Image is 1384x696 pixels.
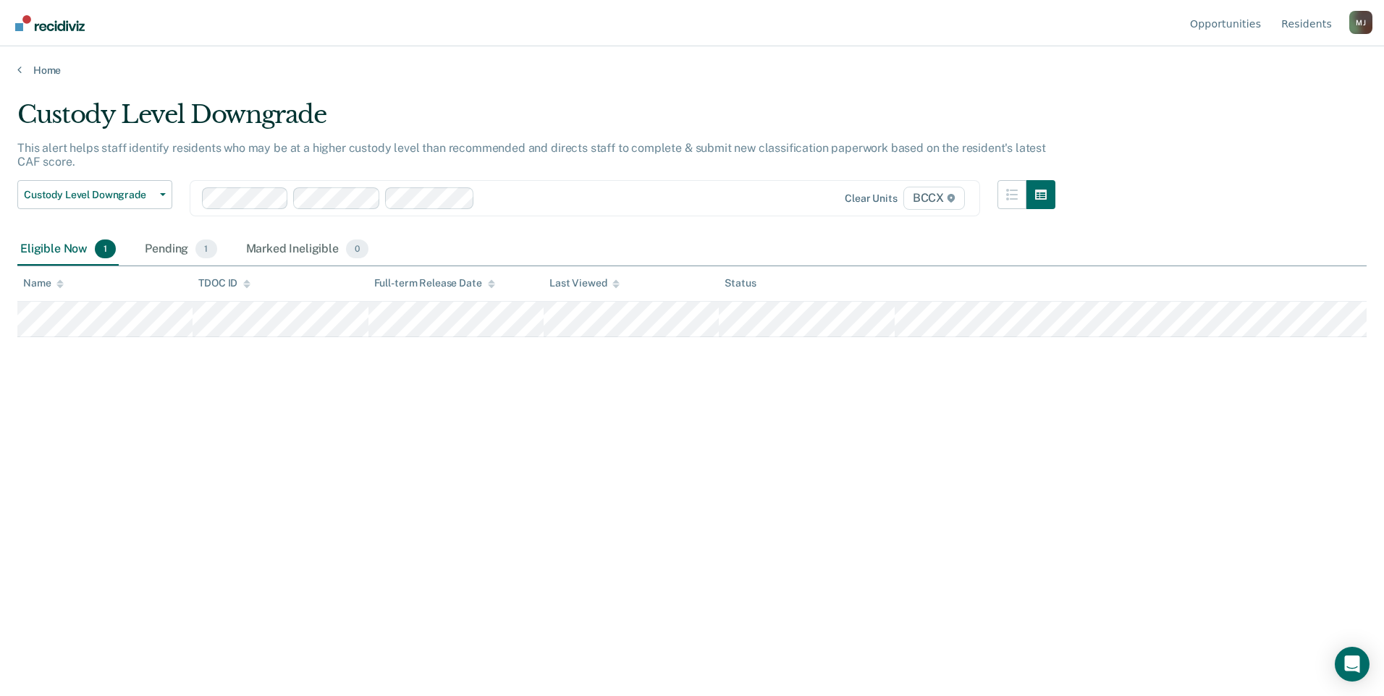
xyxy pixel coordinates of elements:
[1349,11,1372,34] div: M J
[346,239,368,258] span: 0
[374,277,495,289] div: Full-term Release Date
[23,277,64,289] div: Name
[142,234,219,266] div: Pending1
[549,277,620,289] div: Last Viewed
[243,234,372,266] div: Marked Ineligible0
[17,180,172,209] button: Custody Level Downgrade
[24,189,154,201] span: Custody Level Downgrade
[903,187,965,210] span: BCCX
[845,192,898,205] div: Clear units
[1349,11,1372,34] button: Profile dropdown button
[195,239,216,258] span: 1
[17,141,1046,169] p: This alert helps staff identify residents who may be at a higher custody level than recommended a...
[725,277,756,289] div: Status
[95,239,116,258] span: 1
[17,234,119,266] div: Eligible Now1
[1335,647,1370,682] div: Open Intercom Messenger
[17,64,1367,77] a: Home
[17,100,1055,141] div: Custody Level Downgrade
[198,277,250,289] div: TDOC ID
[15,15,85,31] img: Recidiviz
